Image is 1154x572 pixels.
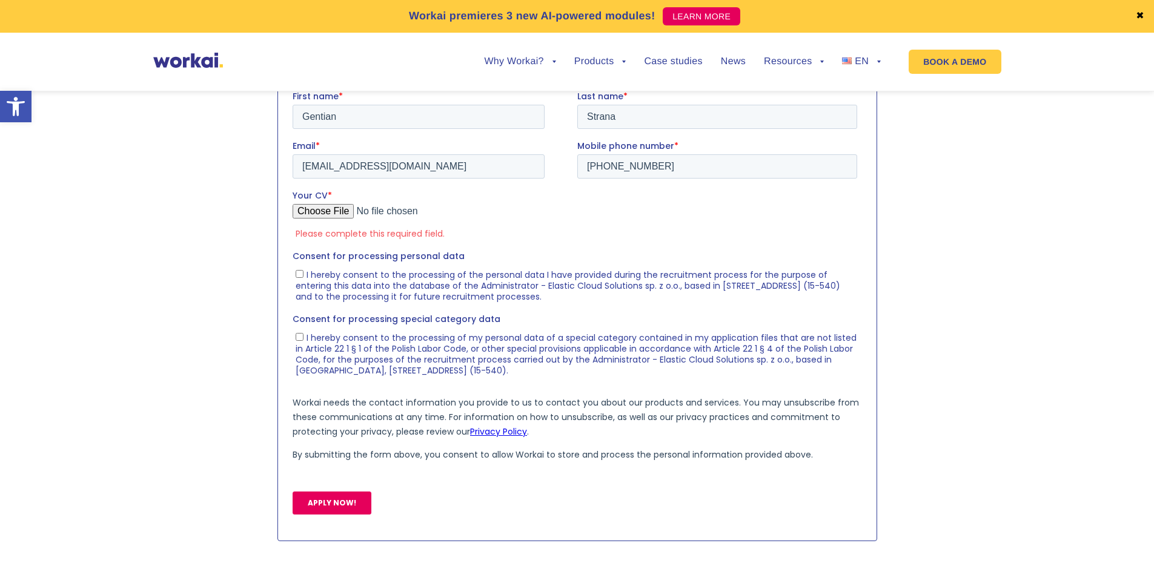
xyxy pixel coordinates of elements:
[663,7,740,25] a: LEARN MORE
[1136,12,1144,21] a: ✖
[574,57,626,67] a: Products
[409,8,655,24] p: Workai premieres 3 new AI-powered modules!
[909,50,1001,74] a: BOOK A DEMO
[293,90,862,536] iframe: Form 0
[855,56,869,67] span: EN
[484,57,555,67] a: Why Workai?
[764,57,824,67] a: Resources
[721,57,746,67] a: News
[644,57,702,67] a: Case studies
